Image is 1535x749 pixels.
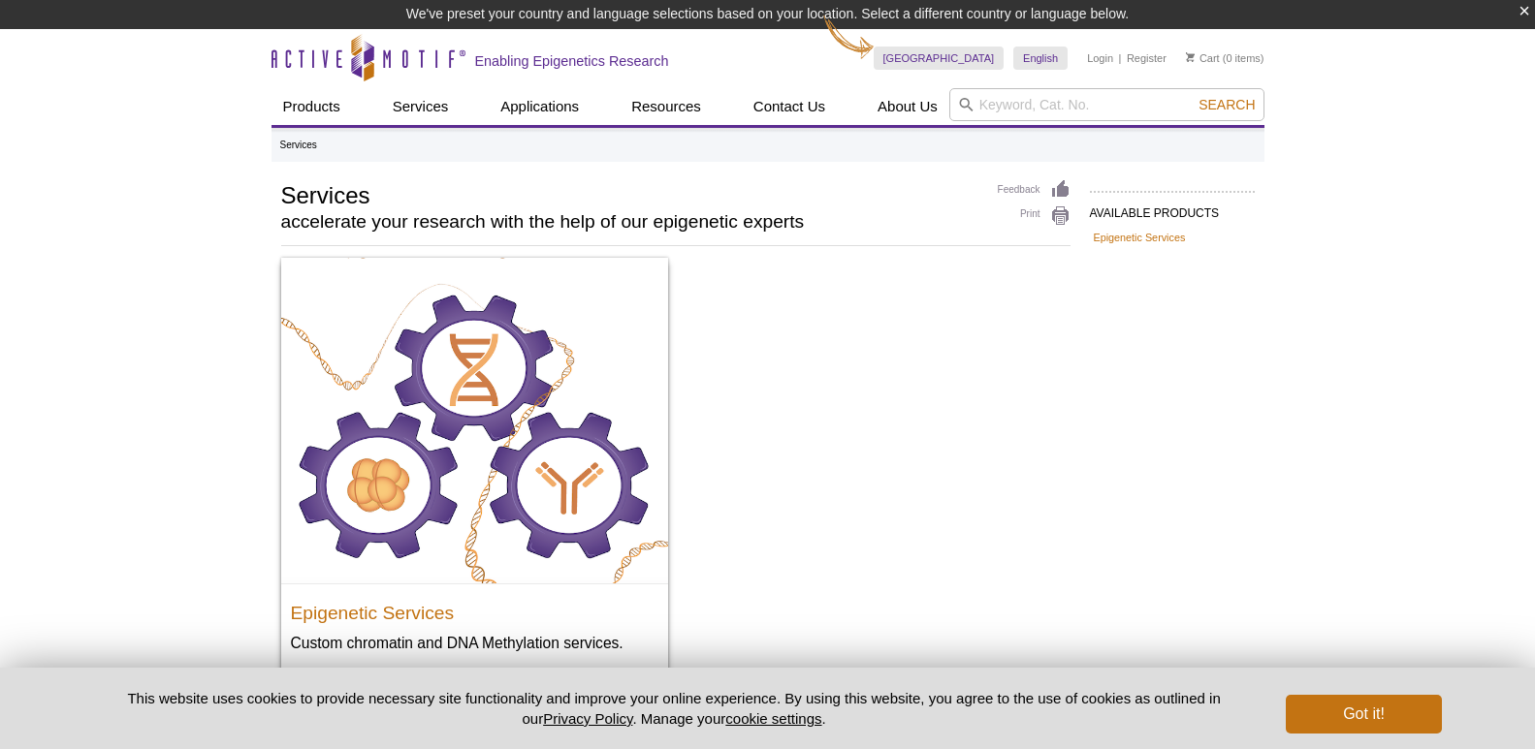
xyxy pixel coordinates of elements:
button: Search [1193,96,1261,113]
h1: Services [281,179,978,208]
a: Cart [1186,51,1220,65]
input: Keyword, Cat. No. [949,88,1264,121]
a: Contact Us [742,88,837,125]
a: Products [272,88,352,125]
li: (0 items) [1186,47,1264,70]
a: Feedback [998,179,1071,201]
h3: Epigenetic Services [291,594,658,623]
a: Print [998,205,1071,227]
p: This website uses cookies to provide necessary site functionality and improve your online experie... [94,688,1255,729]
h2: accelerate your research with the help of our epigenetic experts [281,213,978,231]
a: Privacy Policy [543,710,632,727]
h2: AVAILABLE PRODUCTS [1090,191,1255,226]
a: Epigenetic Services [1094,229,1186,246]
img: Change Here [823,15,875,60]
a: About Us [866,88,949,125]
li: Services [280,140,317,150]
button: cookie settings [725,710,821,727]
p: Custom chromatin and DNA Methylation services. [291,633,658,653]
button: Got it! [1286,695,1441,733]
img: Your Cart [1186,52,1195,62]
a: Login [1087,51,1113,65]
a: Applications [489,88,591,125]
a: Active Motif End-to-end Epigenetic Services Epigenetic Services Custom chromatin and DNA Methylat... [281,258,668,671]
a: [GEOGRAPHIC_DATA] [874,47,1005,70]
li: | [1119,47,1122,70]
a: English [1013,47,1068,70]
a: Services [381,88,461,125]
a: Register [1127,51,1167,65]
span: Search [1199,97,1255,112]
img: Active Motif End-to-end Epigenetic Services [281,258,668,583]
a: Resources [620,88,713,125]
h2: Enabling Epigenetics Research [475,52,669,70]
